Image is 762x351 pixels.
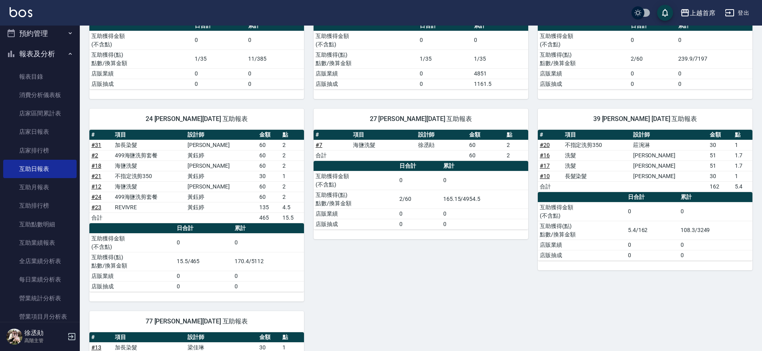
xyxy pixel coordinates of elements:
th: 設計師 [416,130,467,140]
td: 互助獲得(點) 點數/換算金額 [89,50,193,68]
th: 點 [280,130,304,140]
td: 0 [246,68,304,79]
td: 互助獲得(點) 點數/換算金額 [538,50,629,68]
td: 互助獲得(點) 點數/換算金額 [538,221,626,240]
td: 0 [679,250,752,260]
a: 互助月報表 [3,178,77,196]
td: 0 [676,68,752,79]
td: [PERSON_NAME] [631,171,708,181]
td: 60 [257,140,281,150]
th: 日合計 [397,161,441,171]
th: 設計師 [186,332,257,343]
th: 累計 [472,21,528,31]
table: a dense table [314,161,528,230]
td: 店販業績 [89,271,175,281]
td: 30 [708,171,733,181]
td: 0 [418,68,472,79]
td: 15.5 [280,212,304,223]
td: 2 [280,140,304,150]
td: 0 [629,31,676,50]
a: 互助業績報表 [3,234,77,252]
td: 店販抽成 [314,219,397,229]
a: 每日業績分析表 [3,270,77,289]
td: 0 [175,281,233,292]
td: 黃鈺婷 [186,202,257,212]
td: 0 [676,31,752,50]
a: #7 [316,142,322,148]
th: 項目 [113,130,186,140]
td: 51 [708,150,733,161]
a: #18 [91,163,101,169]
td: 0 [397,171,441,190]
td: 0 [193,31,247,50]
th: # [314,130,351,140]
h5: 徐丞勛 [24,329,65,337]
th: 日合計 [626,192,679,202]
td: 239.9/7197 [676,50,752,68]
td: 加長染髮 [113,140,186,150]
td: 店販業績 [538,68,629,79]
table: a dense table [538,130,752,192]
a: #10 [540,173,550,179]
td: 0 [441,171,528,190]
table: a dense table [314,21,528,89]
th: 設計師 [186,130,257,140]
td: [PERSON_NAME] [186,161,257,171]
td: 60 [257,161,281,171]
td: 合計 [89,212,113,223]
td: 店販抽成 [538,250,626,260]
td: 0 [418,79,472,89]
td: 15.5/465 [175,252,233,271]
td: 店販抽成 [314,79,418,89]
td: 2 [280,150,304,161]
td: 60 [257,150,281,161]
p: 高階主管 [24,337,65,344]
td: 1.7 [733,161,752,171]
td: 互助獲得金額 (不含點) [538,31,629,50]
td: 2 [280,192,304,202]
th: 設計師 [631,130,708,140]
a: #2 [91,152,98,159]
th: 累計 [679,192,752,202]
a: 店家區間累計表 [3,104,77,123]
td: 5.4/162 [626,221,679,240]
a: 互助排行榜 [3,196,77,215]
div: 上越首席 [690,8,715,18]
td: 5.4 [733,181,752,192]
td: 465 [257,212,281,223]
td: 1/35 [472,50,528,68]
a: #16 [540,152,550,159]
table: a dense table [89,130,304,223]
td: 合計 [538,181,563,192]
th: 點 [733,130,752,140]
td: 2/60 [629,50,676,68]
td: 互助獲得金額 (不含點) [538,202,626,221]
td: 0 [193,79,247,89]
a: #21 [91,173,101,179]
td: 0 [397,208,441,219]
td: 2 [505,150,528,161]
a: 報表目錄 [3,67,77,86]
td: 60 [467,140,505,150]
td: 30 [708,140,733,150]
td: 黃鈺婷 [186,192,257,202]
span: 27 [PERSON_NAME][DATE] 互助報表 [323,115,519,123]
td: 0 [629,79,676,89]
a: 互助點數明細 [3,215,77,234]
td: 0 [175,233,233,252]
td: 0 [441,208,528,219]
td: 互助獲得金額 (不含點) [89,31,193,50]
th: 日合計 [175,223,233,234]
td: 0 [233,281,304,292]
table: a dense table [538,192,752,261]
td: 0 [679,202,752,221]
td: 0 [193,68,247,79]
td: [PERSON_NAME] [186,181,257,192]
table: a dense table [314,130,528,161]
td: 0 [676,79,752,89]
td: 店販業績 [89,68,193,79]
td: 黃鈺婷 [186,150,257,161]
th: 項目 [563,130,631,140]
th: 項目 [351,130,416,140]
td: 不指定洗剪350 [113,171,186,181]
